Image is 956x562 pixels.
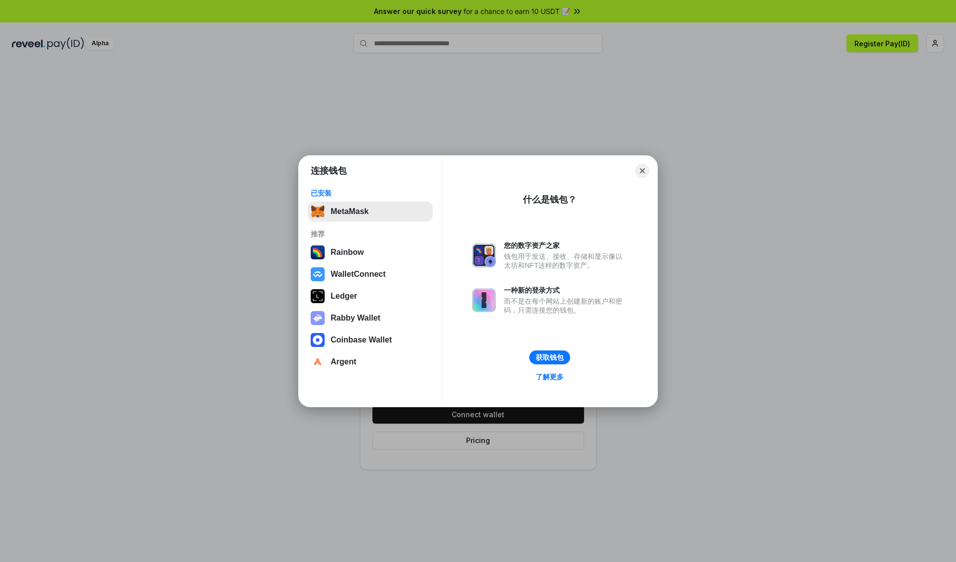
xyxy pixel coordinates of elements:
[331,336,392,344] div: Coinbase Wallet
[472,288,496,312] img: svg+xml,%3Csvg%20xmlns%3D%22http%3A%2F%2Fwww.w3.org%2F2000%2Fsvg%22%20fill%3D%22none%22%20viewBox...
[472,243,496,267] img: svg+xml,%3Csvg%20xmlns%3D%22http%3A%2F%2Fwww.w3.org%2F2000%2Fsvg%22%20fill%3D%22none%22%20viewBox...
[308,330,433,350] button: Coinbase Wallet
[311,311,325,325] img: svg+xml,%3Csvg%20xmlns%3D%22http%3A%2F%2Fwww.w3.org%2F2000%2Fsvg%22%20fill%3D%22none%22%20viewBox...
[530,370,570,383] a: 了解更多
[311,229,430,238] div: 推荐
[308,202,433,222] button: MetaMask
[331,270,386,279] div: WalletConnect
[331,248,364,257] div: Rainbow
[311,205,325,219] img: svg+xml,%3Csvg%20fill%3D%22none%22%20height%3D%2233%22%20viewBox%3D%220%200%2035%2033%22%20width%...
[523,194,577,206] div: 什么是钱包？
[308,264,433,284] button: WalletConnect
[504,297,627,315] div: 而不是在每个网站上创建新的账户和密码，只需连接您的钱包。
[308,286,433,306] button: Ledger
[331,292,357,301] div: Ledger
[311,289,325,303] img: svg+xml,%3Csvg%20xmlns%3D%22http%3A%2F%2Fwww.w3.org%2F2000%2Fsvg%22%20width%3D%2228%22%20height%3...
[311,165,347,177] h1: 连接钱包
[536,372,564,381] div: 了解更多
[529,350,570,364] button: 获取钱包
[308,308,433,328] button: Rabby Wallet
[536,353,564,362] div: 获取钱包
[331,357,357,366] div: Argent
[308,242,433,262] button: Rainbow
[311,245,325,259] img: svg+xml,%3Csvg%20width%3D%22120%22%20height%3D%22120%22%20viewBox%3D%220%200%20120%20120%22%20fil...
[311,267,325,281] img: svg+xml,%3Csvg%20width%3D%2228%22%20height%3D%2228%22%20viewBox%3D%220%200%2028%2028%22%20fill%3D...
[311,333,325,347] img: svg+xml,%3Csvg%20width%3D%2228%22%20height%3D%2228%22%20viewBox%3D%220%200%2028%2028%22%20fill%3D...
[311,189,430,198] div: 已安装
[311,355,325,369] img: svg+xml,%3Csvg%20width%3D%2228%22%20height%3D%2228%22%20viewBox%3D%220%200%2028%2028%22%20fill%3D...
[635,164,649,178] button: Close
[331,207,368,216] div: MetaMask
[504,286,627,295] div: 一种新的登录方式
[504,252,627,270] div: 钱包用于发送、接收、存储和显示像以太坊和NFT这样的数字资产。
[504,241,627,250] div: 您的数字资产之家
[308,352,433,372] button: Argent
[331,314,380,323] div: Rabby Wallet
